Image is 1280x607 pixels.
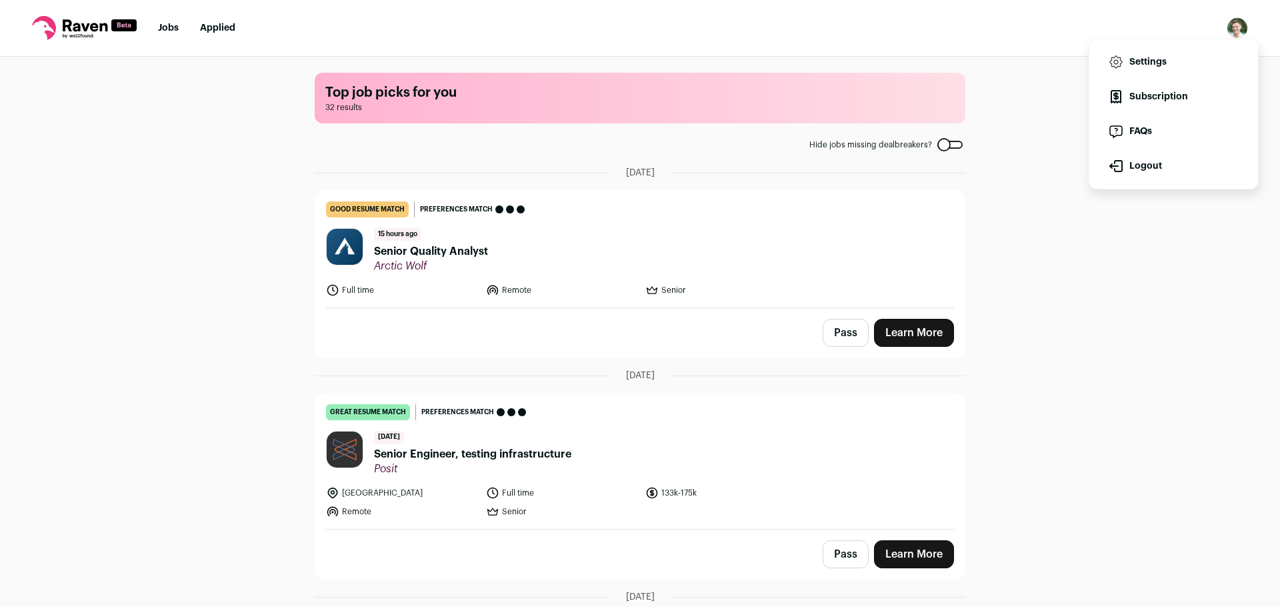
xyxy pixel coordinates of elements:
[1227,17,1248,39] img: 19670774-medium_jpg
[1100,150,1247,182] button: Logout
[874,319,954,347] a: Learn More
[823,540,869,568] button: Pass
[486,283,638,297] li: Remote
[326,486,478,500] li: [GEOGRAPHIC_DATA]
[421,406,494,419] span: Preferences match
[809,139,932,150] span: Hide jobs missing dealbreakers?
[1100,81,1247,113] a: Subscription
[626,590,655,604] span: [DATE]
[374,462,571,476] span: Posit
[374,431,404,444] span: [DATE]
[486,505,638,518] li: Senior
[626,166,655,179] span: [DATE]
[1100,46,1247,78] a: Settings
[645,486,797,500] li: 133k-175k
[626,369,655,382] span: [DATE]
[374,243,488,259] span: Senior Quality Analyst
[645,283,797,297] li: Senior
[326,404,410,420] div: great resume match
[1227,17,1248,39] button: Open dropdown
[315,191,965,308] a: good resume match Preferences match 15 hours ago Senior Quality Analyst Arctic Wolf Full time Rem...
[158,23,179,33] a: Jobs
[374,446,571,462] span: Senior Engineer, testing infrastructure
[327,229,363,265] img: ebc80e9df955bb283f848a38bc17c07c74112924108b7c4f56a832a61128608c.jpg
[874,540,954,568] a: Learn More
[823,319,869,347] button: Pass
[326,505,478,518] li: Remote
[326,201,409,217] div: good resume match
[486,486,638,500] li: Full time
[325,102,955,113] span: 32 results
[327,432,363,468] img: 8854f4ea8f37010dddc49698eed59603788ecc8e41cca06cac6f8850e70d8f83
[326,283,478,297] li: Full time
[374,259,488,273] span: Arctic Wolf
[1100,115,1247,147] a: FAQs
[420,203,493,216] span: Preferences match
[200,23,235,33] a: Applied
[325,83,955,102] h1: Top job picks for you
[374,228,421,241] span: 15 hours ago
[315,394,965,529] a: great resume match Preferences match [DATE] Senior Engineer, testing infrastructure Posit [GEOGRA...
